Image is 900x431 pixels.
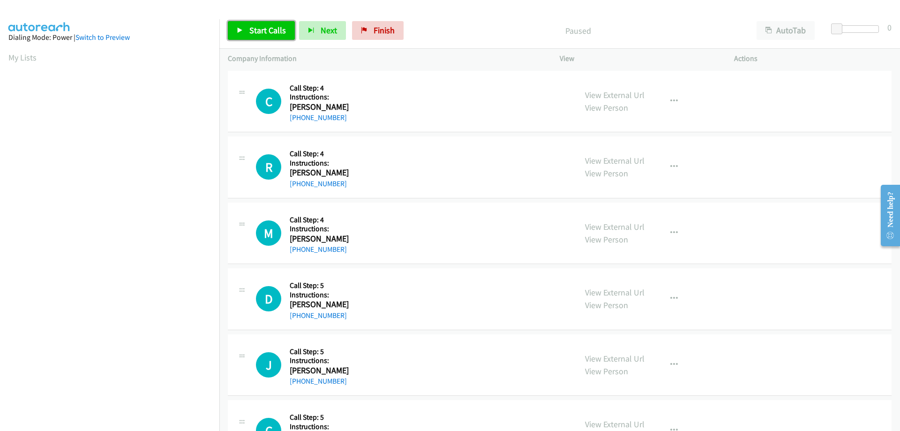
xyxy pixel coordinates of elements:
a: View Person [585,300,628,310]
a: [PHONE_NUMBER] [290,113,347,122]
div: 0 [887,21,892,34]
h5: Instructions: [290,290,360,300]
a: View Person [585,234,628,245]
span: Finish [374,25,395,36]
h5: Instructions: [290,224,360,234]
a: View External Url [585,287,645,298]
h5: Call Step: 4 [290,83,360,93]
h2: [PERSON_NAME] [290,299,360,310]
h1: C [256,89,281,114]
a: View External Url [585,353,645,364]
h1: R [256,154,281,180]
h5: Call Step: 4 [290,215,360,225]
h5: Call Step: 4 [290,149,360,159]
p: Company Information [228,53,543,64]
div: The call is yet to be attempted [256,220,281,246]
a: View External Url [585,221,645,232]
a: View External Url [585,419,645,430]
p: View [560,53,717,64]
a: [PHONE_NUMBER] [290,245,347,254]
a: [PHONE_NUMBER] [290,377,347,386]
button: AutoTab [757,21,815,40]
a: Start Calls [228,21,295,40]
h1: J [256,352,281,378]
div: Delay between calls (in seconds) [836,25,879,33]
h2: [PERSON_NAME] [290,167,360,178]
span: Start Calls [249,25,286,36]
div: The call is yet to be attempted [256,154,281,180]
button: Next [299,21,346,40]
a: View External Url [585,155,645,166]
h5: Call Step: 5 [290,347,360,356]
h2: [PERSON_NAME] [290,234,360,244]
span: Next [321,25,337,36]
p: Actions [734,53,892,64]
h5: Call Step: 5 [290,413,360,422]
a: Finish [352,21,404,40]
p: Paused [416,24,740,37]
h5: Instructions: [290,159,360,168]
a: View Person [585,366,628,377]
div: The call is yet to be attempted [256,286,281,311]
div: The call is yet to be attempted [256,352,281,378]
h1: M [256,220,281,246]
a: [PHONE_NUMBER] [290,311,347,320]
a: My Lists [8,52,37,63]
a: View Person [585,168,628,179]
h5: Instructions: [290,356,360,365]
a: View External Url [585,90,645,100]
h2: [PERSON_NAME] [290,365,360,376]
h5: Instructions: [290,92,360,102]
div: The call is yet to be attempted [256,89,281,114]
a: Switch to Preview [75,33,130,42]
iframe: Resource Center [873,178,900,253]
h2: [PERSON_NAME] [290,102,360,113]
div: Dialing Mode: Power | [8,32,211,43]
a: [PHONE_NUMBER] [290,179,347,188]
h5: Call Step: 5 [290,281,360,290]
a: View Person [585,102,628,113]
h1: D [256,286,281,311]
